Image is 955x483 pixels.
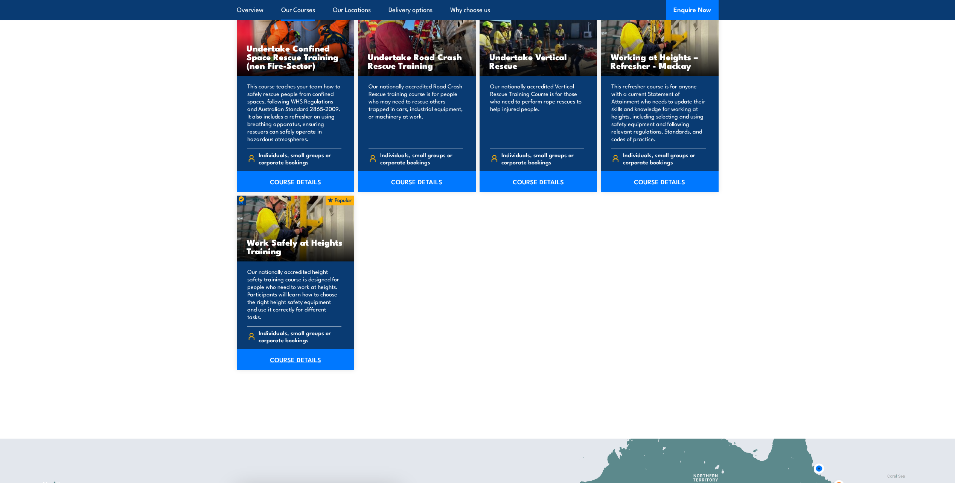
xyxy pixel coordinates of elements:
[237,349,355,370] a: COURSE DETAILS
[369,82,463,143] p: Our nationally accredited Road Crash Rescue training course is for people who may need to rescue ...
[601,171,719,192] a: COURSE DETAILS
[490,82,585,143] p: Our nationally accredited Vertical Rescue Training Course is for those who need to perform rope r...
[259,329,341,343] span: Individuals, small groups or corporate bookings
[247,44,345,70] h3: Undertake Confined Space Rescue Training (non Fire-Sector)
[247,82,342,143] p: This course teaches your team how to safely rescue people from confined spaces, following WHS Reg...
[480,171,597,192] a: COURSE DETAILS
[611,82,706,143] p: This refresher course is for anyone with a current Statement of Attainment who needs to update th...
[368,52,466,70] h3: Undertake Road Crash Rescue Training
[623,151,706,166] span: Individuals, small groups or corporate bookings
[380,151,463,166] span: Individuals, small groups or corporate bookings
[259,151,341,166] span: Individuals, small groups or corporate bookings
[358,171,476,192] a: COURSE DETAILS
[611,52,709,70] h3: Working at Heights – Refresher - Mackay
[237,171,355,192] a: COURSE DETAILS
[489,52,588,70] h3: Undertake Vertical Rescue
[247,268,342,320] p: Our nationally accredited height safety training course is designed for people who need to work a...
[247,238,345,255] h3: Work Safely at Heights Training
[501,151,584,166] span: Individuals, small groups or corporate bookings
